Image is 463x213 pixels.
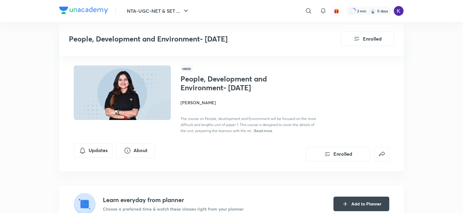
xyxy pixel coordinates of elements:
button: Enrolled [306,147,370,161]
img: Thumbnail [73,65,172,121]
img: Company Logo [59,7,108,14]
img: avatar [334,8,339,14]
button: false [375,147,389,161]
button: About [116,143,155,158]
button: NTA-UGC-NET & SET ... [123,5,193,17]
span: Read more [254,128,272,133]
h4: Learn everyday from planner [103,195,244,205]
h4: [PERSON_NAME] [181,99,316,106]
button: Enrolled [341,32,394,46]
a: Company Logo [59,7,108,15]
img: streak [370,8,376,14]
p: Choose a preferred time & watch these classes right from your planner [103,206,244,212]
button: Updates [74,143,113,158]
h3: People, Development and Environment- [DATE] [69,35,306,43]
h1: People, Development and Environment- [DATE] [181,75,280,92]
button: avatar [332,6,341,16]
span: Hindi [181,65,193,72]
img: kanishka hemani [394,6,404,16]
button: Add to Planner [333,197,389,211]
span: The course on People, development and Environment will be focused on the most difficult and lengt... [181,116,316,133]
